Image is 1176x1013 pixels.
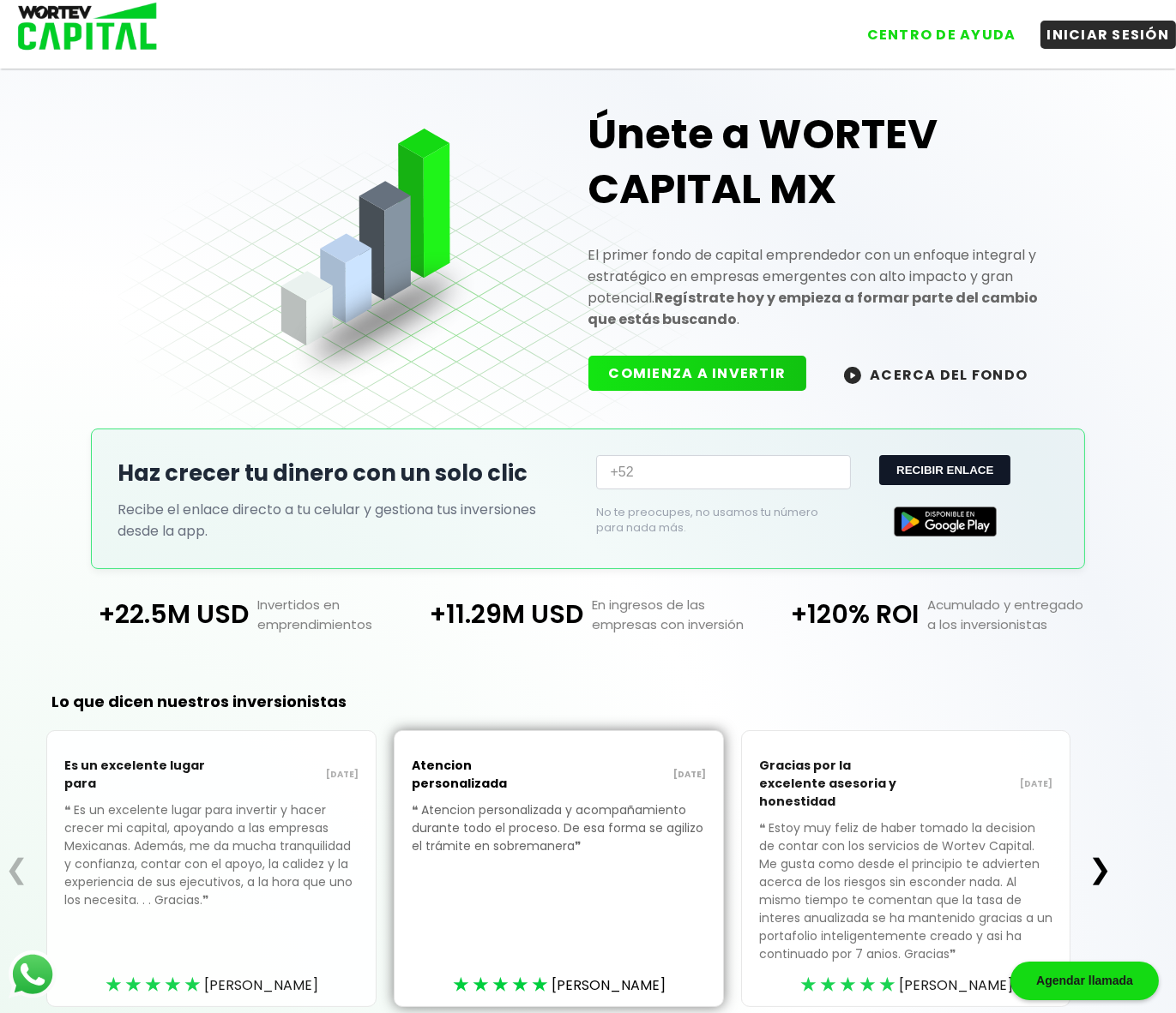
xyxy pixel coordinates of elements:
p: Gracias por la excelente asesoria y honestidad [759,748,906,819]
p: [DATE] [558,768,705,782]
button: CENTRO DE AYUDA [860,21,1023,49]
div: ★★★★★ [800,972,899,998]
span: [PERSON_NAME] [552,974,666,996]
p: Es un excelente lugar para invertir y hacer crecer mi capital, apoyando a las empresas Mexicanas.... [64,801,359,935]
div: Agendar llamada [1010,962,1159,1000]
p: [DATE] [906,777,1052,791]
span: ❝ [64,801,74,818]
span: ❝ [759,819,769,836]
p: +11.29M USD [420,595,583,634]
span: [PERSON_NAME] [204,974,318,996]
strong: Regístrate hoy y empieza a formar parte del cambio que estás buscando [588,288,1039,329]
h1: Únete a WORTEV CAPITAL MX [588,107,1058,217]
p: +22.5M USD [85,595,248,634]
button: RECIBIR ENLACE [879,455,1010,485]
p: El primer fondo de capital emprendedor con un enfoque integral y estratégico en empresas emergent... [588,244,1058,330]
p: Invertidos en emprendimientos [249,595,420,634]
p: No te preocupes, no usamos tu número para nada más. [596,505,823,536]
span: ❞ [575,837,584,854]
a: COMIENZA A INVERTIR [588,363,824,383]
p: Atencion personalizada [412,748,558,801]
p: Recibe el enlace directo a tu celular y gestiona tus inversiones desde la app. [118,499,579,542]
p: +120% ROI [756,595,919,634]
img: logos_whatsapp-icon.242b2217.svg [9,950,57,998]
button: COMIENZA A INVERTIR [588,356,807,391]
p: [DATE] [211,768,358,782]
div: ★★★★★ [106,972,204,998]
p: En ingresos de las empresas con inversión [584,595,756,634]
p: Acumulado y entregado a los inversionistas [919,595,1090,634]
span: ❞ [950,945,959,962]
p: Es un excelente lugar para [64,748,211,801]
a: CENTRO DE AYUDA [843,8,1023,49]
button: ❯ [1083,852,1117,886]
img: Google Play [894,506,997,536]
p: Atencion personalizada y acompañamiento durante todo el proceso. De esa forma se agilizo el trámi... [412,801,706,881]
div: ★★★★★ [453,972,552,998]
button: ACERCA DEL FONDO [823,356,1048,393]
img: wortev-capital-acerca-del-fondo [844,367,861,384]
span: ❝ [412,801,421,818]
h2: Haz crecer tu dinero con un solo clic [118,457,579,490]
span: [PERSON_NAME] [899,974,1013,996]
span: ❞ [202,891,212,908]
p: Estoy muy feliz de haber tomado la decision de contar con los servicios de Wortev Capital. Me gus... [759,819,1053,989]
